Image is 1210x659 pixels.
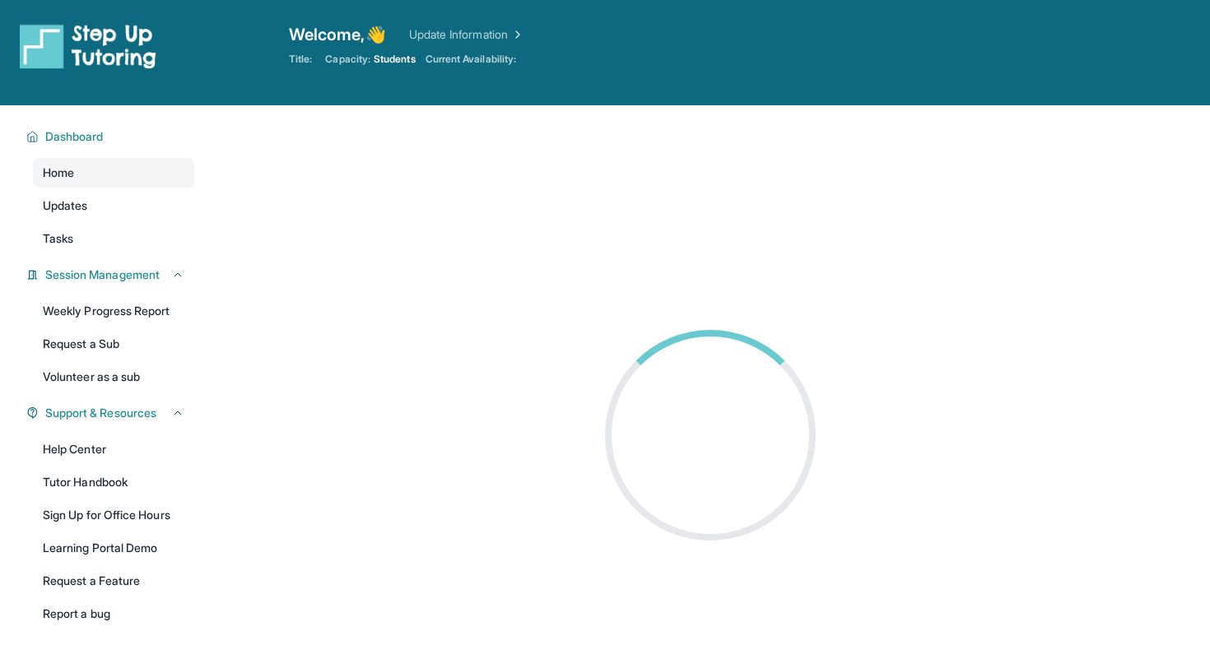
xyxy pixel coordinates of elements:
button: Session Management [39,267,184,283]
img: logo [20,23,156,69]
a: Volunteer as a sub [33,362,194,392]
span: Session Management [45,267,160,283]
span: Home [43,165,74,181]
a: Help Center [33,434,194,464]
span: Students [374,53,416,66]
a: Learning Portal Demo [33,533,194,563]
a: Update Information [409,26,524,43]
button: Dashboard [39,128,184,145]
span: Updates [43,197,88,214]
span: Capacity: [325,53,370,66]
a: Request a Sub [33,329,194,359]
span: Current Availability: [426,53,516,66]
span: Title: [289,53,312,66]
a: Sign Up for Office Hours [33,500,194,530]
span: Welcome, 👋 [289,23,386,46]
span: Dashboard [45,128,104,145]
span: Support & Resources [45,405,156,421]
a: Updates [33,191,194,220]
a: Request a Feature [33,566,194,596]
a: Tasks [33,224,194,253]
a: Tutor Handbook [33,467,194,497]
a: Home [33,158,194,188]
img: Chevron Right [508,26,524,43]
span: Tasks [43,230,73,247]
button: Support & Resources [39,405,184,421]
a: Weekly Progress Report [33,296,194,326]
a: Report a bug [33,599,194,629]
